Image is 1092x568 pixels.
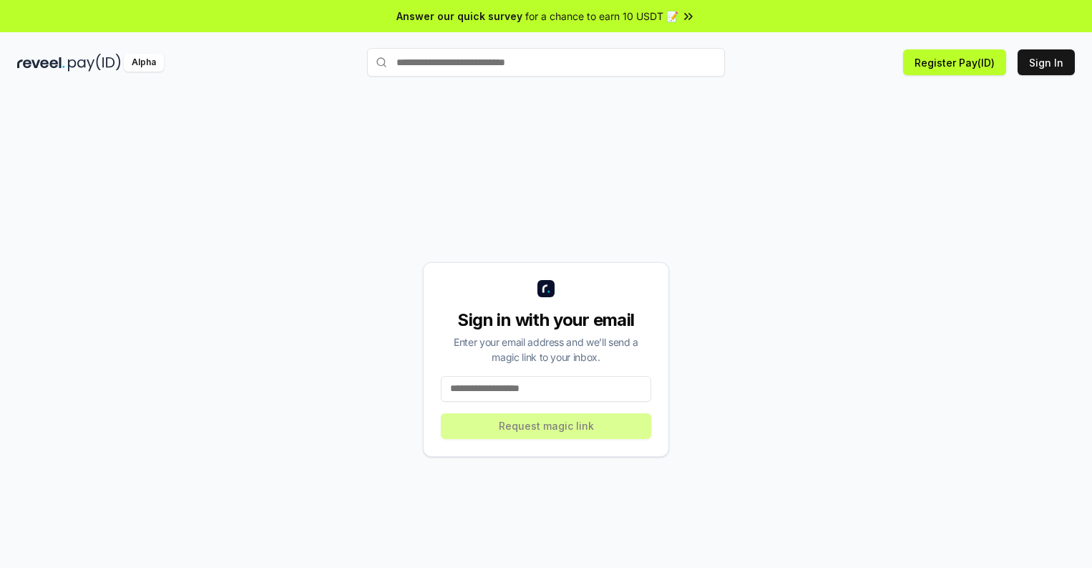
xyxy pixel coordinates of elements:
div: Sign in with your email [441,309,651,332]
span: Answer our quick survey [396,9,522,24]
img: reveel_dark [17,54,65,72]
img: pay_id [68,54,121,72]
div: Alpha [124,54,164,72]
button: Sign In [1018,49,1075,75]
button: Register Pay(ID) [903,49,1006,75]
span: for a chance to earn 10 USDT 📝 [525,9,678,24]
div: Enter your email address and we’ll send a magic link to your inbox. [441,334,651,365]
img: logo_small [537,280,555,297]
